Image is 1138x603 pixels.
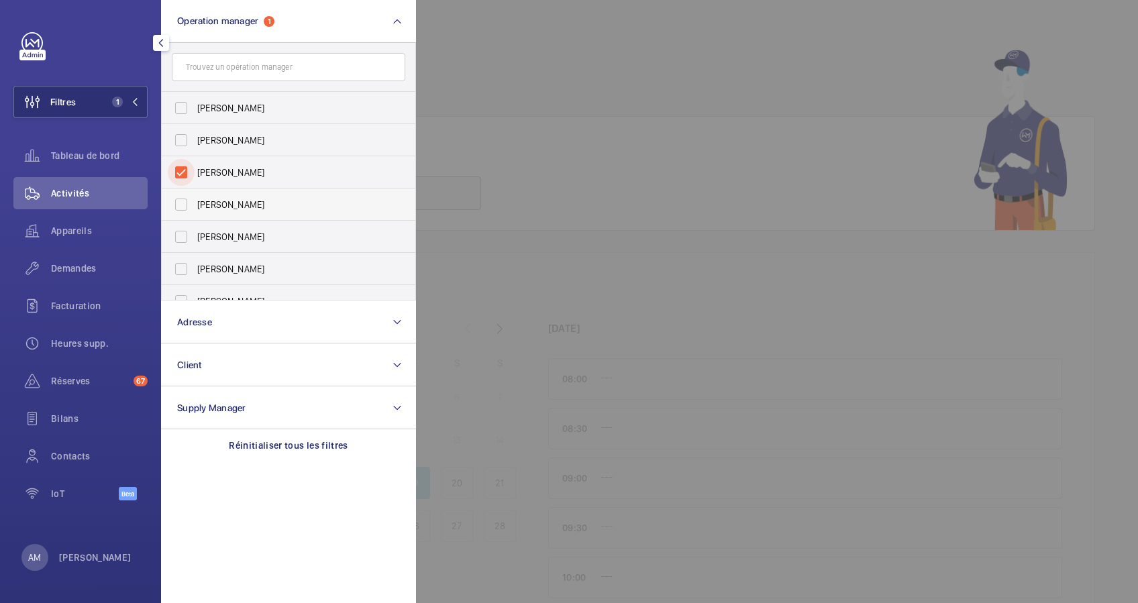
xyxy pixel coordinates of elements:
span: Beta [119,487,137,500]
p: AM [28,551,41,564]
span: Tableau de bord [51,149,148,162]
span: Heures supp. [51,337,148,350]
span: Contacts [51,449,148,463]
span: Demandes [51,262,148,275]
span: Activités [51,186,148,200]
p: [PERSON_NAME] [59,551,132,564]
span: Bilans [51,412,148,425]
span: Appareils [51,224,148,237]
span: Facturation [51,299,148,313]
button: Filtres1 [13,86,148,118]
span: IoT [51,487,119,500]
span: Filtres [50,95,76,109]
span: 67 [134,376,148,386]
span: Réserves [51,374,128,388]
span: 1 [112,97,123,107]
